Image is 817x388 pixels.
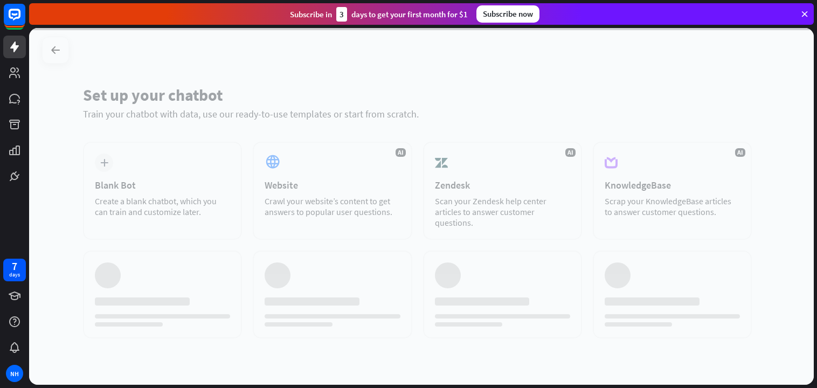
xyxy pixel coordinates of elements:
[9,271,20,279] div: days
[290,7,468,22] div: Subscribe in days to get your first month for $1
[476,5,539,23] div: Subscribe now
[12,261,17,271] div: 7
[3,259,26,281] a: 7 days
[6,365,23,382] div: NH
[336,7,347,22] div: 3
